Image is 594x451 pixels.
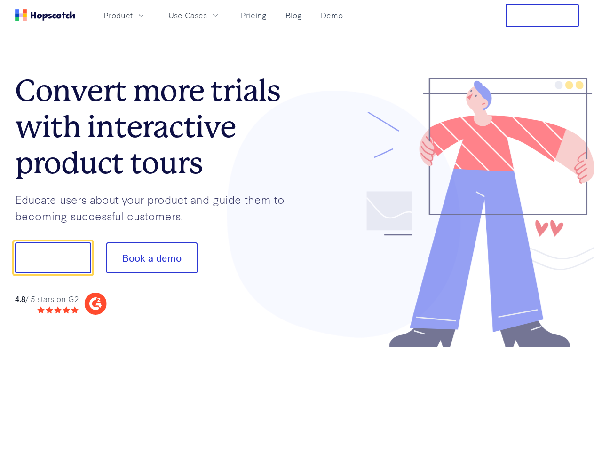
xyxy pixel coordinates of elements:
[282,8,306,23] a: Blog
[15,73,297,181] h1: Convert more trials with interactive product tours
[317,8,347,23] a: Demo
[506,4,579,27] button: Free Trial
[106,242,198,273] button: Book a demo
[15,242,91,273] button: Show me!
[15,191,297,224] p: Educate users about your product and guide them to becoming successful customers.
[15,9,75,21] a: Home
[103,9,133,21] span: Product
[98,8,151,23] button: Product
[168,9,207,21] span: Use Cases
[15,293,25,304] strong: 4.8
[237,8,270,23] a: Pricing
[163,8,226,23] button: Use Cases
[15,293,79,305] div: / 5 stars on G2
